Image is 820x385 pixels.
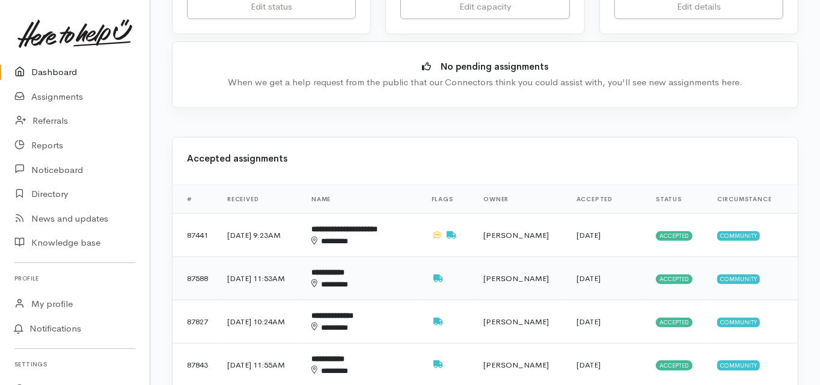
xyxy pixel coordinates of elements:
span: Community [717,360,760,370]
b: Accepted assignments [187,153,287,164]
th: Received [218,185,302,214]
th: Status [646,185,708,214]
h6: Profile [14,270,135,286]
time: [DATE] [577,230,601,240]
span: Community [717,318,760,327]
th: Owner [474,185,566,214]
b: No pending assignments [441,61,548,72]
span: Community [717,231,760,241]
td: 87827 [173,300,218,344]
td: [PERSON_NAME] [474,214,566,257]
td: 87441 [173,214,218,257]
td: [DATE] 9:23AM [218,214,302,257]
td: [DATE] 10:24AM [218,300,302,344]
time: [DATE] [577,360,601,370]
td: [PERSON_NAME] [474,257,566,300]
td: [DATE] 11:53AM [218,257,302,300]
div: When we get a help request from the public that our Connectors think you could assist with, you'l... [191,76,780,89]
time: [DATE] [577,273,601,283]
td: [PERSON_NAME] [474,300,566,344]
td: 87588 [173,257,218,300]
h6: Settings [14,356,135,372]
th: Circumstance [708,185,798,214]
span: Accepted [656,318,693,327]
th: Accepted [567,185,647,214]
span: Community [717,274,760,284]
span: Accepted [656,360,693,370]
span: Accepted [656,274,693,284]
th: Flags [422,185,474,214]
th: # [173,185,218,214]
th: Name [302,185,422,214]
time: [DATE] [577,317,601,327]
span: Accepted [656,231,693,241]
